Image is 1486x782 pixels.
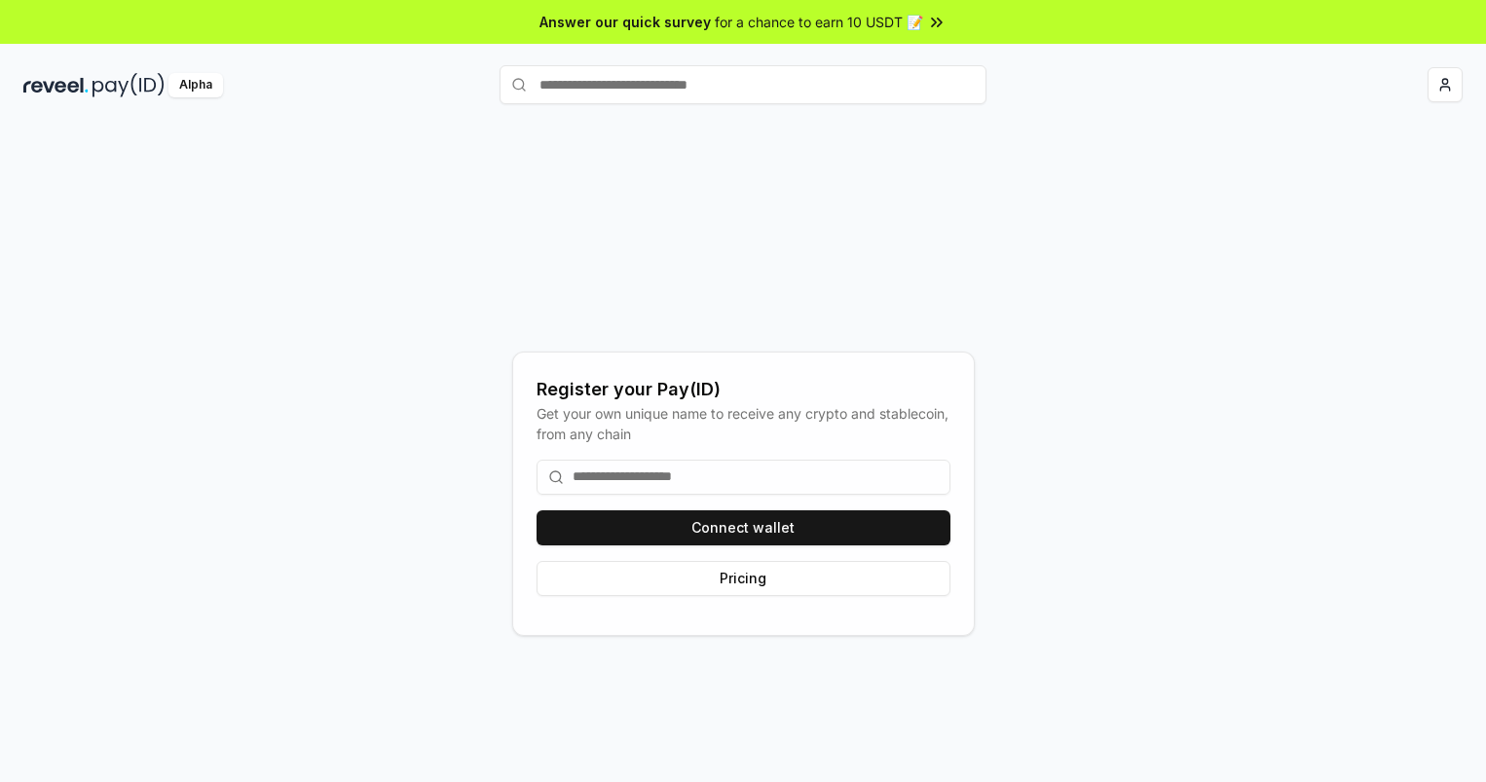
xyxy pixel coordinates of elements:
div: Alpha [168,73,223,97]
div: Get your own unique name to receive any crypto and stablecoin, from any chain [537,403,950,444]
img: reveel_dark [23,73,89,97]
button: Connect wallet [537,510,950,545]
span: Answer our quick survey [539,12,711,32]
img: pay_id [93,73,165,97]
button: Pricing [537,561,950,596]
span: for a chance to earn 10 USDT 📝 [715,12,923,32]
div: Register your Pay(ID) [537,376,950,403]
